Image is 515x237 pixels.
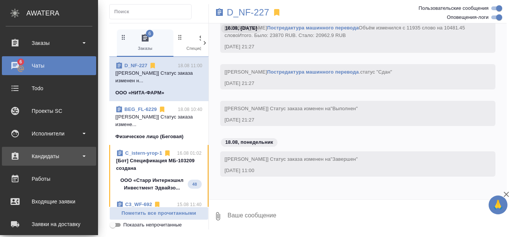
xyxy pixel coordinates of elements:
div: [DATE] 21:27 [225,116,469,124]
div: Кандидаты [6,151,92,162]
span: Показать непрочитанные [123,221,182,229]
p: [Бот] Спецификация МБ-103209 создана [116,157,202,172]
div: Заказы [6,37,92,49]
a: Заявки на доставку [2,215,96,234]
a: C3_WF-692 [125,202,152,207]
svg: Зажми и перетащи, чтобы поменять порядок вкладок [176,34,184,41]
div: Проекты SC [6,105,92,117]
p: 16.08, [DATE] [225,25,257,32]
div: Входящие заявки [6,196,92,207]
span: Оповещения-логи [447,14,489,21]
a: D_NF-227 [227,9,270,16]
span: Пометить все прочитанными [113,209,204,218]
button: 🙏 [489,195,507,214]
p: 18.08 10:40 [178,106,202,113]
input: Поиск [114,6,191,17]
div: Заявки на доставку [6,219,92,230]
svg: Отписаться [149,62,156,69]
span: [[PERSON_NAME] . [225,69,392,75]
span: Спецификации [176,34,227,52]
p: 18.08 11:00 [178,62,202,69]
svg: Отписаться [153,201,161,208]
p: Физическое лицо (Беговая) [115,133,184,140]
p: ООО «НИТА-ФАРМ» [115,89,164,97]
span: "Завершен" [331,156,358,162]
p: [[PERSON_NAME]] Статус заказа изменен н... [115,69,202,85]
div: BEG_FL-622918.08 10:40[[PERSON_NAME]] Статус заказа измене...Физическое лицо (Беговая) [109,101,208,145]
div: C_istern-yrop-116.08 01:02[Бот] Спецификация МБ-103209 созданаООО «Старр Интернэшнл Инвестмент Эд... [109,145,208,196]
span: [[PERSON_NAME]] Статус заказа изменен на [225,106,358,111]
a: Проекты SC [2,102,96,120]
button: Пометить все прочитанными [109,207,208,220]
p: 18.08, понедельник [225,139,273,146]
span: 6 [146,30,153,37]
div: [DATE] 21:27 [225,43,469,51]
span: Пользовательские сообщения [418,5,489,12]
a: C_istern-yrop-1 [125,150,162,156]
span: статус "Сдан" [360,69,392,75]
div: Работы [6,173,92,185]
div: AWATERA [26,6,98,21]
svg: Отписаться [164,149,171,157]
a: Входящие заявки [2,192,96,211]
p: 16.08 01:02 [177,149,202,157]
a: Todo [2,79,96,98]
span: 48 [188,180,201,188]
p: 15.08 11:40 [177,201,202,208]
a: 6Чаты [2,56,96,75]
a: Работы [2,169,96,188]
p: [[PERSON_NAME]] Статус заказа измене... [115,113,202,128]
div: Чаты [6,60,92,71]
div: Todo [6,83,92,94]
div: D_NF-22718.08 11:00[[PERSON_NAME]] Статус заказа изменен н...ООО «НИТА-ФАРМ» [109,57,208,101]
span: [[PERSON_NAME]] Статус заказа изменен на [225,156,358,162]
span: Заказы [120,34,170,52]
svg: Зажми и перетащи, чтобы поменять порядок вкладок [120,34,127,41]
div: Исполнители [6,128,92,139]
span: 🙏 [492,197,504,213]
a: Постредактура машинного перевода [267,69,359,75]
p: ООО «Старр Интернэшнл Инвестмент Эдвайзо... [116,177,188,192]
span: 6 [15,58,26,66]
a: D_NF-227 [124,63,147,68]
span: "Выполнен" [331,106,358,111]
div: [DATE] 21:27 [225,80,469,87]
div: [DATE] 11:00 [225,167,469,174]
div: ... [109,57,208,207]
a: BEG_FL-6229 [124,106,157,112]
